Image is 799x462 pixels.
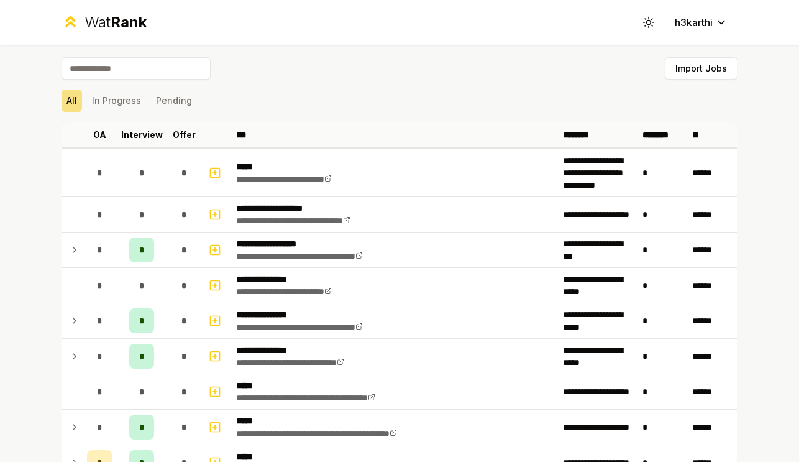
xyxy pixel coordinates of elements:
[111,13,147,31] span: Rank
[151,90,197,112] button: Pending
[121,129,163,141] p: Interview
[675,15,713,30] span: h3karthi
[84,12,147,32] div: Wat
[173,129,196,141] p: Offer
[665,57,737,80] button: Import Jobs
[87,90,146,112] button: In Progress
[93,129,106,141] p: OA
[62,90,82,112] button: All
[665,11,737,34] button: h3karthi
[62,12,147,32] a: WatRank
